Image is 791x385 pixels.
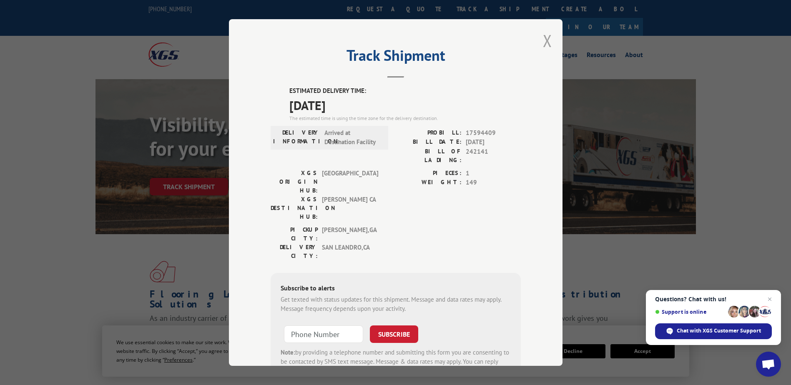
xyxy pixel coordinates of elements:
input: Phone Number [284,325,363,343]
div: Subscribe to alerts [281,283,511,295]
label: PIECES: [396,169,462,178]
button: SUBSCRIBE [370,325,418,343]
span: Chat with XGS Customer Support [677,327,761,335]
span: SAN LEANDRO , CA [322,243,378,260]
label: XGS DESTINATION HUB: [271,195,318,221]
span: Questions? Chat with us! [655,296,772,302]
label: PICKUP CITY: [271,225,318,243]
span: 17594409 [466,128,521,138]
label: BILL DATE: [396,137,462,147]
div: Get texted with status updates for this shipment. Message and data rates may apply. Message frequ... [281,295,511,314]
span: Support is online [655,309,725,315]
span: [PERSON_NAME] CA [322,195,378,221]
span: Close chat [765,294,775,304]
span: Arrived at Destination Facility [324,128,381,147]
label: WEIGHT: [396,178,462,187]
span: [DATE] [466,137,521,147]
label: PROBILL: [396,128,462,138]
label: XGS ORIGIN HUB: [271,169,318,195]
span: 242141 [466,147,521,165]
button: Close modal [543,30,552,52]
div: The estimated time is using the time zone for the delivery destination. [289,115,521,122]
label: ESTIMATED DELIVERY TIME: [289,86,521,96]
label: BILL OF LADING: [396,147,462,165]
span: [GEOGRAPHIC_DATA] [322,169,378,195]
span: [DATE] [289,96,521,115]
div: Chat with XGS Customer Support [655,323,772,339]
strong: Note: [281,348,295,356]
div: by providing a telephone number and submitting this form you are consenting to be contacted by SM... [281,348,511,376]
label: DELIVERY INFORMATION: [273,128,320,147]
div: Open chat [756,352,781,377]
label: DELIVERY CITY: [271,243,318,260]
h2: Track Shipment [271,50,521,65]
span: 1 [466,169,521,178]
span: [PERSON_NAME] , GA [322,225,378,243]
span: 149 [466,178,521,187]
